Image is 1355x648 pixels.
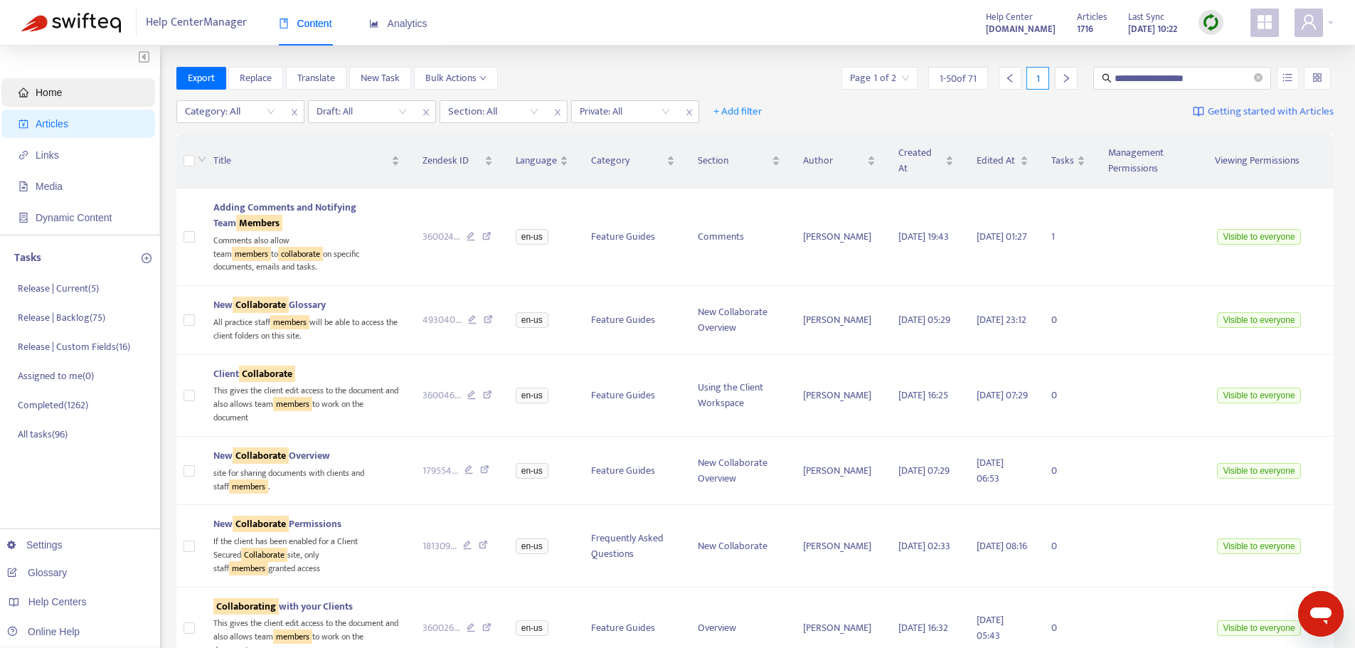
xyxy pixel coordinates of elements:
a: Glossary [7,567,67,578]
span: with your Clients [213,598,353,615]
p: Assigned to me ( 0 ) [18,368,94,383]
td: 0 [1040,286,1097,354]
span: New Overview [213,447,330,464]
span: file-image [18,181,28,191]
td: [PERSON_NAME] [792,505,887,587]
iframe: Button to launch messaging window [1298,591,1344,637]
span: Links [36,149,59,161]
p: Release | Current ( 5 ) [18,281,99,296]
th: Author [792,134,887,188]
button: Translate [286,67,346,90]
span: down [198,155,206,164]
td: New Collaborate [686,505,792,587]
td: Feature Guides [580,437,686,505]
span: 493040 ... [423,312,462,328]
sqkw: members [273,397,312,411]
span: left [1005,73,1015,83]
span: Visible to everyone [1217,538,1300,554]
span: close-circle [1254,72,1263,85]
sqkw: members [270,315,309,329]
span: Content [279,18,332,29]
td: 0 [1040,437,1097,505]
sqkw: Collaborate [233,297,289,313]
span: Language [516,153,557,169]
span: [DATE] 07:29 [898,462,950,479]
span: Home [36,87,62,98]
span: area-chart [369,18,379,28]
p: All tasks ( 96 ) [18,427,68,442]
strong: 1716 [1077,21,1093,37]
th: Zendesk ID [411,134,504,188]
span: Tasks [1051,153,1074,169]
div: Comments also allow team to on specific documents, emails and tasks. [213,231,400,274]
sqkw: Members [236,215,282,231]
span: Category [591,153,664,169]
span: en-us [516,229,548,245]
span: Zendesk ID [423,153,482,169]
span: [DATE] 06:53 [977,455,1004,487]
span: Articles [1077,9,1107,25]
div: All practice staff will be able to access the client folders on this site. [213,313,400,342]
span: Author [803,153,864,169]
sqkw: collaborate [278,247,323,261]
span: Visible to everyone [1217,229,1300,245]
span: Adding Comments and Notifying Team [213,199,356,231]
span: en-us [516,620,548,636]
a: Getting started with Articles [1193,100,1334,123]
span: Getting started with Articles [1208,104,1334,120]
span: Analytics [369,18,427,29]
span: 360046 ... [423,388,461,403]
td: [PERSON_NAME] [792,355,887,437]
td: Feature Guides [580,188,686,286]
td: 0 [1040,505,1097,587]
span: [DATE] 02:33 [898,538,950,554]
span: Edited At [977,153,1016,169]
span: book [279,18,289,28]
sqkw: members [229,561,268,575]
span: New Task [361,70,400,86]
span: Visible to everyone [1217,312,1300,328]
span: Replace [240,70,272,86]
th: Section [686,134,792,188]
span: close-circle [1254,73,1263,82]
span: 1 - 50 of 71 [940,71,977,86]
th: Viewing Permissions [1203,134,1334,188]
th: Management Permissions [1097,134,1203,188]
span: en-us [516,538,548,554]
span: 360026 ... [423,620,460,636]
td: New Collaborate Overview [686,437,792,505]
a: Online Help [7,626,80,637]
td: 0 [1040,355,1097,437]
span: Articles [36,118,68,129]
span: Visible to everyone [1217,620,1300,636]
img: Swifteq [21,13,121,33]
span: 360024 ... [423,229,460,245]
span: Export [188,70,215,86]
span: en-us [516,388,548,403]
td: Using the Client Workspace [686,355,792,437]
button: unordered-list [1277,67,1299,90]
span: right [1061,73,1071,83]
span: + Add filter [713,103,762,120]
span: Visible to everyone [1217,388,1300,403]
p: Tasks [14,250,41,267]
td: [PERSON_NAME] [792,188,887,286]
span: search [1102,73,1112,83]
a: [DOMAIN_NAME] [986,21,1056,37]
th: Category [580,134,686,188]
sqkw: members [273,630,312,644]
td: [PERSON_NAME] [792,286,887,354]
span: down [479,75,487,82]
p: Completed ( 1262 ) [18,398,88,413]
span: Bulk Actions [425,70,487,86]
span: [DATE] 01:27 [977,228,1027,245]
span: Help Centers [28,596,87,607]
span: Media [36,181,63,192]
span: 181309 ... [423,538,457,554]
td: Feature Guides [580,355,686,437]
p: Release | Custom Fields ( 16 ) [18,339,130,354]
td: Feature Guides [580,286,686,354]
span: 179554 ... [423,463,458,479]
span: Client [213,366,295,382]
